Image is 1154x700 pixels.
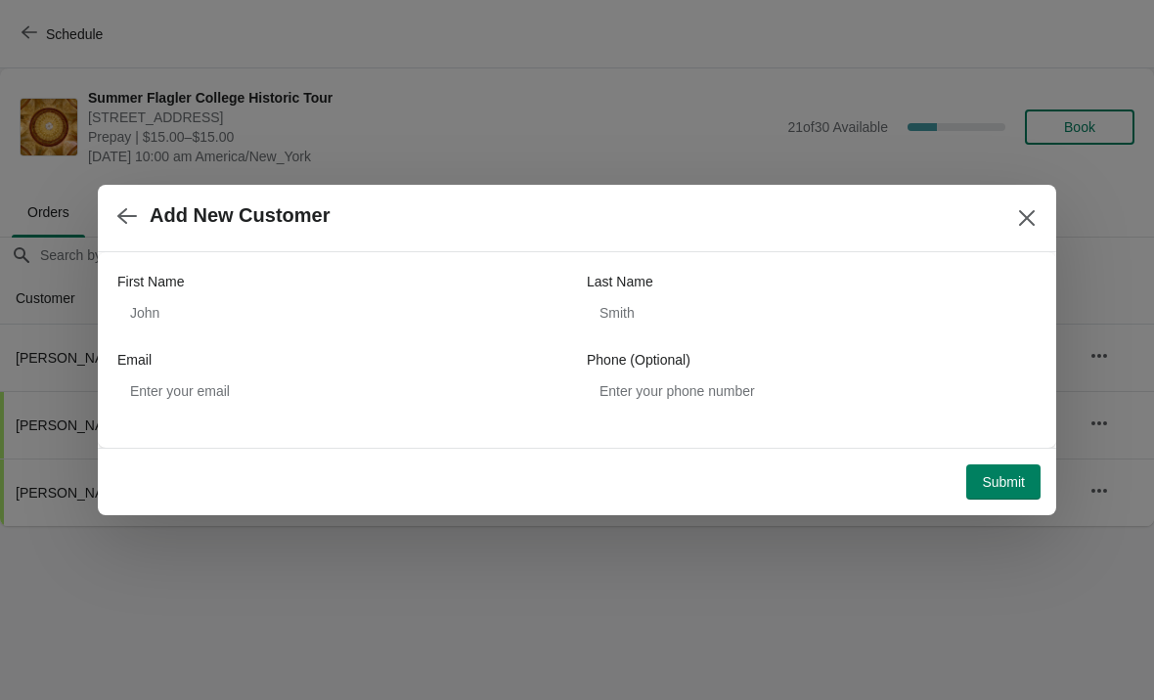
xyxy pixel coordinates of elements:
h2: Add New Customer [150,204,330,227]
label: First Name [117,272,184,291]
span: Submit [982,474,1025,490]
label: Last Name [587,272,653,291]
input: Enter your phone number [587,373,1037,409]
button: Submit [966,464,1041,500]
input: Smith [587,295,1037,330]
button: Close [1009,200,1044,236]
label: Phone (Optional) [587,350,690,370]
input: John [117,295,567,330]
label: Email [117,350,152,370]
input: Enter your email [117,373,567,409]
